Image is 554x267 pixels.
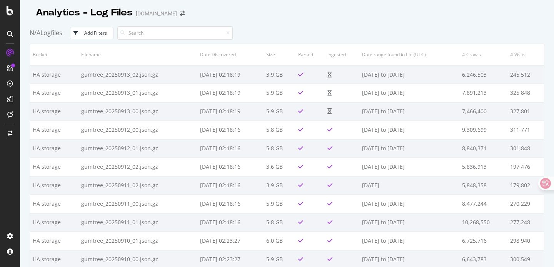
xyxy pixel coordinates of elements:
td: [DATE] to [DATE] [359,195,459,213]
td: HA storage [30,65,78,84]
td: HA storage [30,102,78,121]
span: N/A [30,29,40,37]
td: [DATE] 02:18:19 [197,102,264,121]
td: HA storage [30,232,78,250]
td: HA storage [30,158,78,176]
td: [DATE] to [DATE] [359,158,459,176]
td: 10,268,550 [459,213,507,232]
input: Search [117,26,233,40]
td: [DATE] 02:18:16 [197,158,264,176]
td: [DATE] 02:18:16 [197,176,264,195]
th: # Crawls [459,44,507,65]
th: Size [264,44,295,65]
th: Bucket [30,44,78,65]
td: [DATE] to [DATE] [359,102,459,121]
td: 179,802 [507,176,544,195]
th: Parsed [295,44,325,65]
td: 327,801 [507,102,544,121]
td: [DATE] 02:18:19 [197,65,264,84]
td: gumtree_20250912_02.json.gz [78,158,197,176]
td: 5.9 GB [264,195,295,213]
div: arrow-right-arrow-left [180,11,185,16]
td: 301,848 [507,139,544,158]
td: gumtree_20250912_00.json.gz [78,121,197,139]
td: [DATE] 02:18:16 [197,139,264,158]
td: 6,246,503 [459,65,507,84]
td: HA storage [30,176,78,195]
td: [DATE] 02:18:16 [197,195,264,213]
td: 197,476 [507,158,544,176]
td: 325,848 [507,84,544,102]
td: 5.8 GB [264,121,295,139]
div: Analytics - Log Files [36,6,133,19]
td: 6,725,716 [459,232,507,250]
button: Add Filters [70,27,113,39]
td: [DATE] to [DATE] [359,121,459,139]
td: gumtree_20250913_00.json.gz [78,102,197,121]
td: HA storage [30,139,78,158]
td: 6.0 GB [264,232,295,250]
span: Logfiles [40,29,62,37]
td: [DATE] 02:18:16 [197,121,264,139]
td: HA storage [30,121,78,139]
td: 5.9 GB [264,84,295,102]
td: 3.6 GB [264,158,295,176]
th: Filename [78,44,197,65]
td: [DATE] to [DATE] [359,84,459,102]
td: 7,466,400 [459,102,507,121]
td: 9,309,699 [459,121,507,139]
td: [DATE] 02:23:27 [197,232,264,250]
td: [DATE] to [DATE] [359,213,459,232]
td: [DATE] 02:18:16 [197,213,264,232]
td: gumtree_20250911_02.json.gz [78,176,197,195]
td: 270,229 [507,195,544,213]
td: gumtree_20250913_02.json.gz [78,65,197,84]
th: # Visits [507,44,544,65]
td: 277,248 [507,213,544,232]
td: 3.9 GB [264,65,295,84]
th: Ingested [325,44,359,65]
td: 7,891,213 [459,84,507,102]
td: 245,512 [507,65,544,84]
td: HA storage [30,84,78,102]
td: 298,940 [507,232,544,250]
td: gumtree_20250913_01.json.gz [78,84,197,102]
th: Date Discovered [197,44,264,65]
td: [DATE] to [DATE] [359,65,459,84]
td: gumtree_20250911_00.json.gz [78,195,197,213]
td: [DATE] 02:18:19 [197,84,264,102]
td: gumtree_20250910_01.json.gz [78,232,197,250]
td: [DATE] to [DATE] [359,232,459,250]
td: 5.9 GB [264,102,295,121]
th: Date range found in file (UTC) [359,44,459,65]
div: Add Filters [84,30,107,36]
td: HA storage [30,213,78,232]
td: 311,771 [507,121,544,139]
td: 5.8 GB [264,213,295,232]
td: 5,848,358 [459,176,507,195]
td: 5.8 GB [264,139,295,158]
td: 8,840,371 [459,139,507,158]
td: gumtree_20250911_01.json.gz [78,213,197,232]
td: [DATE] [359,176,459,195]
td: [DATE] to [DATE] [359,139,459,158]
td: 5,836,913 [459,158,507,176]
td: gumtree_20250912_01.json.gz [78,139,197,158]
td: HA storage [30,195,78,213]
td: 8,477,244 [459,195,507,213]
td: 3.9 GB [264,176,295,195]
div: [DOMAIN_NAME] [136,10,177,17]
